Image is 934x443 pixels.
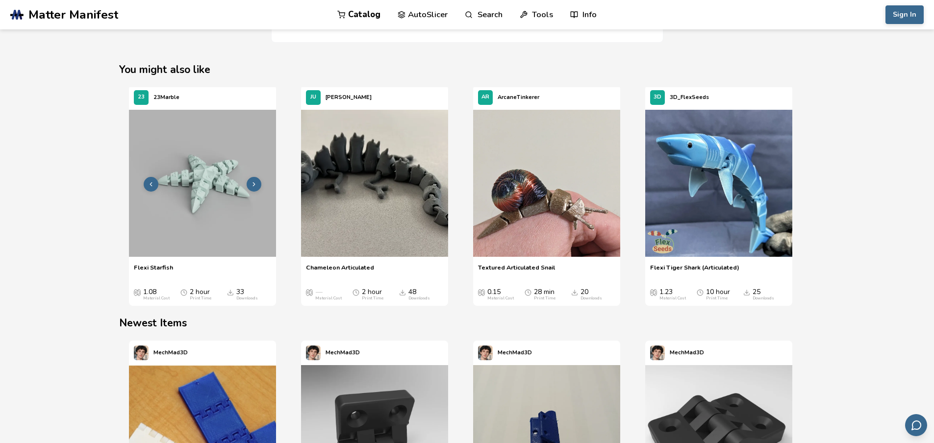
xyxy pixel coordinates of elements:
[134,288,141,296] span: Average Cost
[650,288,657,296] span: Average Cost
[227,288,234,296] span: Downloads
[119,316,815,331] h2: Newest Items
[478,288,485,296] span: Average Cost
[362,288,383,301] div: 2 hour
[190,296,211,301] div: Print Time
[190,288,211,301] div: 2 hour
[408,296,430,301] div: Downloads
[581,296,602,301] div: Downloads
[129,341,193,365] a: MechMad3D's profileMechMad3D
[650,345,665,360] img: MechMad3D's profile
[525,288,531,296] span: Average Print Time
[498,92,539,102] p: ArcaneTinkerer
[129,85,291,306] swiper-slide: 1 / 4
[753,288,774,301] div: 25
[408,288,430,301] div: 48
[581,288,602,301] div: 20
[143,288,170,301] div: 1.08
[119,62,815,77] h2: You might also like
[697,288,704,296] span: Average Print Time
[28,8,118,22] span: Matter Manifest
[534,288,555,301] div: 28 min
[645,85,808,306] swiper-slide: 4 / 4
[670,92,709,102] p: 3D_FlexSeeds
[353,288,359,296] span: Average Print Time
[326,92,372,102] p: [PERSON_NAME]
[153,347,188,358] p: MechMad3D
[236,288,258,301] div: 33
[481,94,489,100] span: AR
[301,85,463,306] swiper-slide: 2 / 4
[138,94,145,100] span: 23
[659,296,686,301] div: Material Cost
[362,296,383,301] div: Print Time
[134,264,173,278] a: Flexi Starfish
[571,288,578,296] span: Downloads
[315,296,342,301] div: Material Cost
[654,94,661,100] span: 3D
[134,345,149,360] img: MechMad3D's profile
[885,5,924,24] button: Sign In
[326,347,360,358] p: MechMad3D
[306,345,321,360] img: MechMad3D's profile
[487,288,514,301] div: 0.15
[306,288,313,296] span: Average Cost
[478,264,555,278] a: Textured Articulated Snail
[473,85,635,306] swiper-slide: 3 / 4
[753,296,774,301] div: Downloads
[153,92,179,102] p: 23Marble
[706,296,728,301] div: Print Time
[645,341,709,365] a: MechMad3D's profileMechMad3D
[659,288,686,301] div: 1.23
[743,288,750,296] span: Downloads
[473,341,537,365] a: MechMad3D's profileMechMad3D
[315,288,322,296] span: —
[310,94,316,100] span: JU
[399,288,406,296] span: Downloads
[534,296,555,301] div: Print Time
[180,288,187,296] span: Average Print Time
[498,347,532,358] p: MechMad3D
[301,341,365,365] a: MechMad3D's profileMechMad3D
[670,347,704,358] p: MechMad3D
[143,296,170,301] div: Material Cost
[478,345,493,360] img: MechMad3D's profile
[905,414,927,436] button: Send feedback via email
[487,296,514,301] div: Material Cost
[236,296,258,301] div: Downloads
[306,264,374,278] a: Chameleon Articulated
[706,288,730,301] div: 10 hour
[650,264,739,278] a: Flexi Tiger Shark (Articulated)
